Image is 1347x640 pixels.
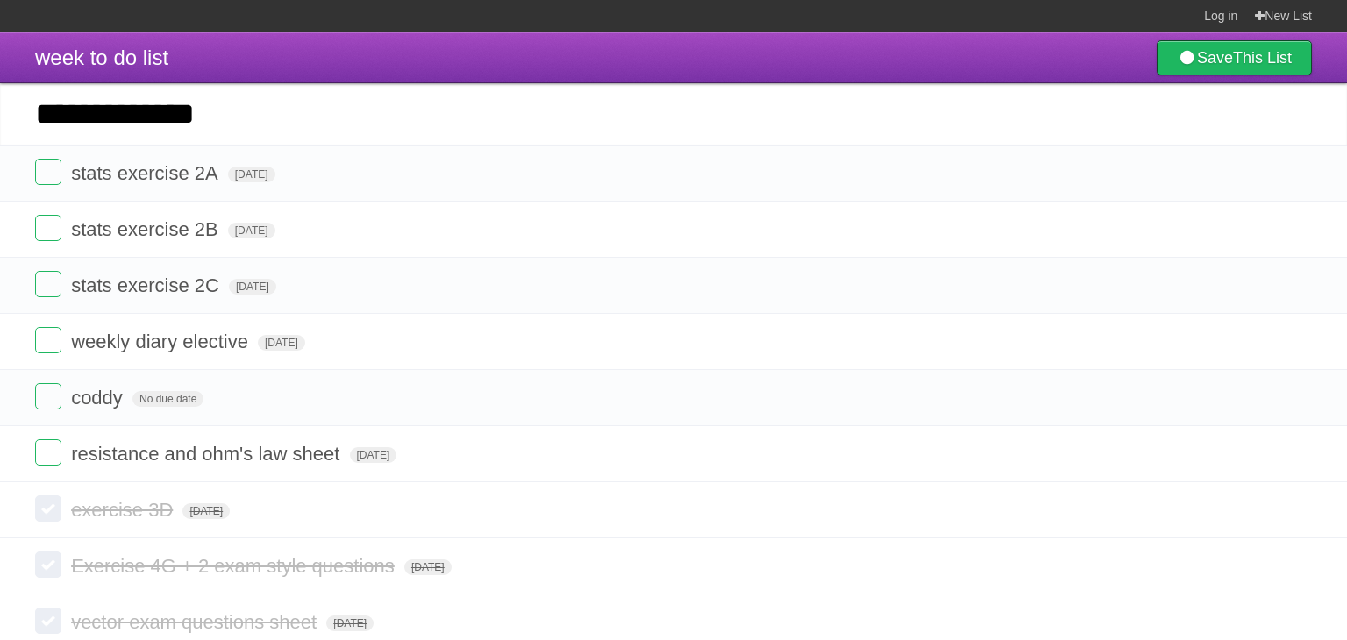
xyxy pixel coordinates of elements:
span: [DATE] [350,447,397,463]
span: resistance and ohm's law sheet [71,443,344,465]
label: Done [35,551,61,578]
span: coddy [71,387,127,409]
span: [DATE] [182,503,230,519]
b: This List [1233,49,1292,67]
span: No due date [132,391,203,407]
label: Done [35,495,61,522]
span: weekly diary elective [71,331,253,352]
label: Done [35,439,61,466]
span: Exercise 4G + 2 exam style questions [71,555,399,577]
span: stats exercise 2B [71,218,223,240]
span: week to do list [35,46,168,69]
label: Done [35,608,61,634]
span: exercise 3D [71,499,177,521]
span: [DATE] [229,279,276,295]
span: [DATE] [228,223,275,238]
span: vector exam questions sheet [71,611,321,633]
label: Done [35,159,61,185]
a: SaveThis List [1157,40,1312,75]
span: [DATE] [258,335,305,351]
span: stats exercise 2C [71,274,224,296]
label: Done [35,327,61,353]
span: [DATE] [404,559,452,575]
span: [DATE] [326,615,374,631]
label: Done [35,271,61,297]
label: Done [35,383,61,409]
span: [DATE] [228,167,275,182]
label: Done [35,215,61,241]
span: stats exercise 2A [71,162,223,184]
